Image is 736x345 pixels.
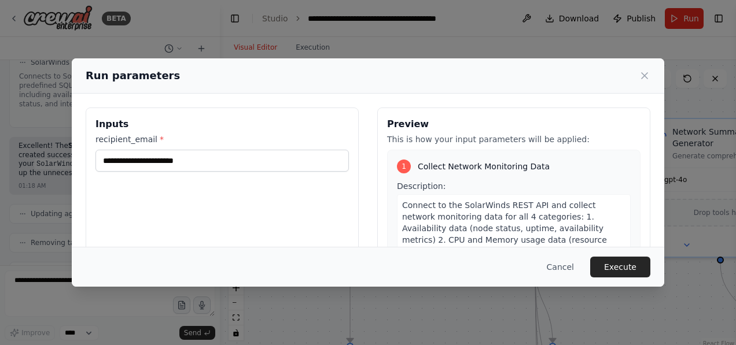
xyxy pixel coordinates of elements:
h3: Inputs [95,117,349,131]
span: Description: [397,181,446,191]
button: Cancel [538,257,583,277]
label: recipient_email [95,133,349,145]
span: Connect to the SolarWinds REST API and collect network monitoring data for all 4 categories: 1. A... [402,201,619,302]
div: 1 [397,159,411,173]
h3: Preview [387,117,641,131]
span: Collect Network Monitoring Data [418,161,550,172]
p: This is how your input parameters will be applied: [387,133,641,145]
button: Execute [590,257,650,277]
h2: Run parameters [86,68,180,84]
